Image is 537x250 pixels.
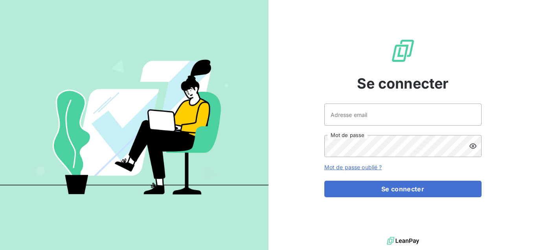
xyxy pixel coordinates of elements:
button: Se connecter [324,181,482,197]
span: Se connecter [357,73,449,94]
img: Logo LeanPay [390,38,416,63]
img: logo [387,235,419,247]
a: Mot de passe oublié ? [324,164,382,170]
input: placeholder [324,104,482,126]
